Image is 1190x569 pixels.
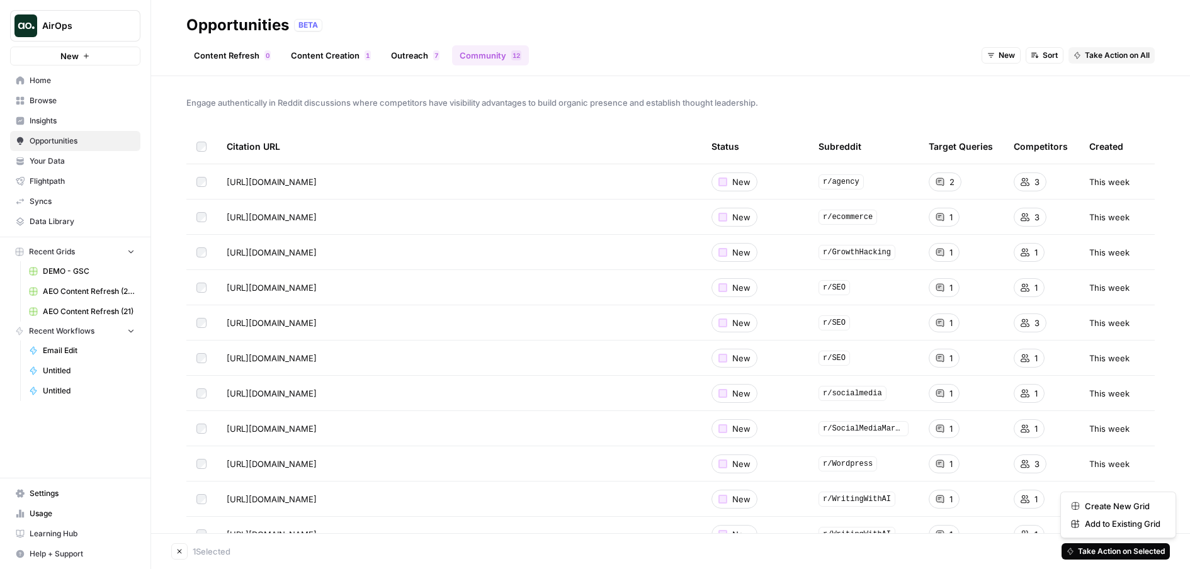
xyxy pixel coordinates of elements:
[711,129,739,164] div: Status
[366,50,370,60] span: 1
[1078,546,1165,557] span: Take Action on Selected
[1085,50,1150,61] span: Take Action on All
[227,246,317,259] span: [URL][DOMAIN_NAME]
[10,504,140,524] a: Usage
[283,45,378,65] a: Content Creation1
[10,242,140,261] button: Recent Grids
[452,45,529,65] a: Community12
[1034,317,1040,329] span: 3
[264,50,271,60] div: 0
[949,211,953,223] span: 1
[819,456,877,471] span: r/Wordpress
[383,45,447,65] a: Outreach7
[1085,500,1160,512] span: Create New Grid
[10,171,140,191] a: Flightpath
[732,458,751,470] span: New
[365,50,371,60] div: 1
[43,345,135,356] span: Email Edit
[30,135,135,147] span: Opportunities
[30,196,135,207] span: Syncs
[23,341,140,361] a: Email Edit
[1068,47,1155,64] button: Take Action on All
[1089,387,1130,400] span: This week
[819,351,850,366] span: r/SEO
[23,281,140,301] a: AEO Content Refresh (20)
[1060,492,1176,538] div: Take Action on Selected
[949,246,953,259] span: 1
[433,50,439,60] div: 7
[1089,246,1130,259] span: This week
[14,14,37,37] img: AirOps Logo
[1034,387,1038,400] span: 1
[30,115,135,127] span: Insights
[1089,176,1130,188] span: This week
[186,45,278,65] a: Content Refresh0
[10,151,140,171] a: Your Data
[819,492,895,507] span: r/WritingWithAI
[732,211,751,223] span: New
[1089,458,1130,470] span: This week
[949,387,953,400] span: 1
[732,281,751,294] span: New
[819,174,864,189] span: r/agency
[1034,458,1040,470] span: 3
[30,216,135,227] span: Data Library
[10,191,140,211] a: Syncs
[1034,493,1038,505] span: 1
[43,385,135,397] span: Untitled
[732,176,751,188] span: New
[1034,246,1038,259] span: 1
[819,527,895,542] span: r/WritingWithAI
[193,545,1057,558] div: 1 Selected
[227,317,317,329] span: [URL][DOMAIN_NAME]
[1034,352,1038,364] span: 1
[434,50,438,60] span: 7
[10,211,140,232] a: Data Library
[929,129,993,164] div: Target Queries
[43,365,135,376] span: Untitled
[1026,47,1063,64] button: Sort
[10,322,140,341] button: Recent Workflows
[819,386,887,401] span: r/socialmedia
[732,246,751,259] span: New
[30,95,135,106] span: Browse
[1085,517,1160,530] span: Add to Existing Grid
[30,75,135,86] span: Home
[42,20,118,32] span: AirOps
[10,131,140,151] a: Opportunities
[819,315,850,330] span: r/SEO
[516,50,520,60] span: 2
[732,422,751,435] span: New
[23,261,140,281] a: DEMO - GSC
[949,317,953,329] span: 1
[30,548,135,560] span: Help + Support
[10,524,140,544] a: Learning Hub
[29,246,75,257] span: Recent Grids
[819,421,909,436] span: r/SocialMediaMarketing
[1089,422,1130,435] span: This week
[732,317,751,329] span: New
[819,245,895,260] span: r/GrowthHacking
[30,528,135,539] span: Learning Hub
[1034,281,1038,294] span: 1
[23,361,140,381] a: Untitled
[949,528,953,541] span: 1
[10,47,140,65] button: New
[30,488,135,499] span: Settings
[227,387,317,400] span: [URL][DOMAIN_NAME]
[819,210,877,225] span: r/ecommerce
[1034,528,1038,541] span: 1
[30,176,135,187] span: Flightpath
[186,15,289,35] div: Opportunities
[10,111,140,131] a: Insights
[227,281,317,294] span: [URL][DOMAIN_NAME]
[23,301,140,322] a: AEO Content Refresh (21)
[23,381,140,401] a: Untitled
[732,528,751,541] span: New
[227,129,691,164] div: Citation URL
[1043,50,1058,61] span: Sort
[43,286,135,297] span: AEO Content Refresh (20)
[732,387,751,400] span: New
[1089,129,1123,164] div: Created
[732,352,751,364] span: New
